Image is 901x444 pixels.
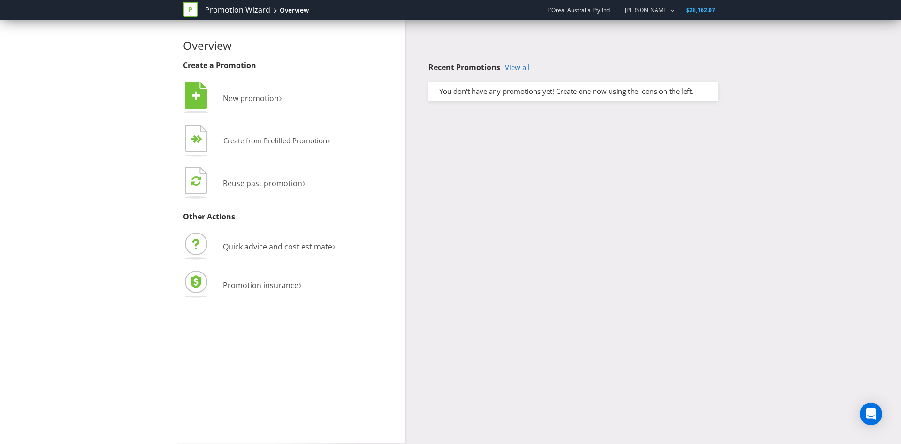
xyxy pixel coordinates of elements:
[223,136,327,145] span: Create from Prefilled Promotion
[191,175,201,186] tspan: 
[505,63,530,71] a: View all
[183,280,302,290] a: Promotion insurance›
[183,213,398,221] h3: Other Actions
[615,6,669,14] a: [PERSON_NAME]
[280,6,309,15] div: Overview
[302,174,305,190] span: ›
[183,241,336,252] a: Quick advice and cost estimate›
[547,6,610,14] span: L'Oreal Australia Pty Ltd
[183,123,331,160] button: Create from Prefilled Promotion›
[327,132,330,147] span: ›
[428,62,500,72] span: Recent Promotions
[183,39,398,52] h2: Overview
[686,6,715,14] span: $28,162.07
[223,280,298,290] span: Promotion insurance
[197,135,203,144] tspan: 
[192,91,200,101] tspan: 
[860,403,882,425] div: Open Intercom Messenger
[223,241,332,252] span: Quick advice and cost estimate
[223,178,302,188] span: Reuse past promotion
[298,276,302,292] span: ›
[183,62,398,70] h3: Create a Promotion
[279,89,282,105] span: ›
[205,5,270,16] a: Promotion Wizard
[223,93,279,103] span: New promotion
[332,238,336,253] span: ›
[432,86,714,96] div: You don't have any promotions yet! Create one now using the icons on the left.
